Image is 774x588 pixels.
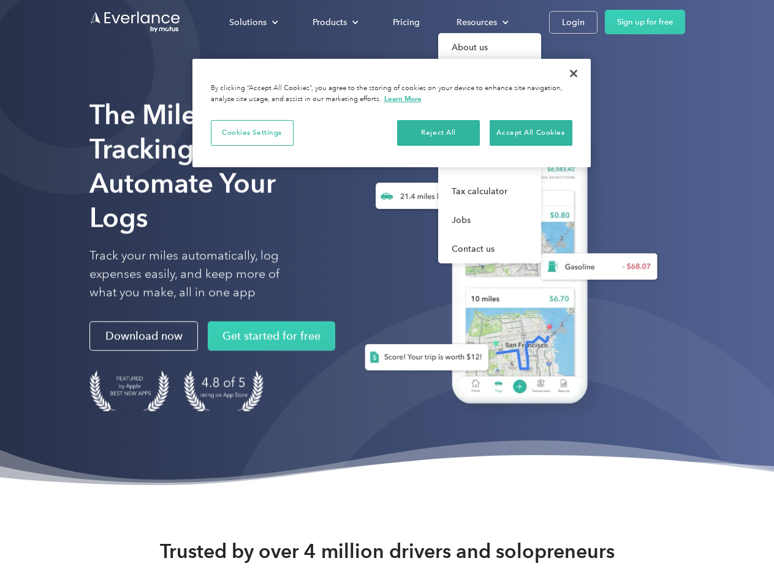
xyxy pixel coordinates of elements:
[89,371,169,412] img: Badge for Featured by Apple Best New Apps
[457,15,497,30] div: Resources
[444,12,518,33] div: Resources
[211,83,572,105] div: By clicking “Accept All Cookies”, you agree to the storing of cookies on your device to enhance s...
[229,15,267,30] div: Solutions
[438,206,541,235] a: Jobs
[381,12,432,33] a: Pricing
[89,10,181,34] a: Go to homepage
[89,322,198,351] a: Download now
[562,15,585,30] div: Login
[192,59,591,167] div: Privacy
[211,120,294,146] button: Cookies Settings
[160,539,615,563] strong: Trusted by over 4 million drivers and solopreneurs
[313,15,347,30] div: Products
[438,235,541,263] a: Contact us
[393,15,420,30] div: Pricing
[300,12,368,33] div: Products
[560,60,587,87] button: Close
[438,33,541,263] nav: Resources
[438,177,541,206] a: Tax calculator
[345,116,667,422] img: Everlance, mileage tracker app, expense tracking app
[549,11,598,34] a: Login
[438,33,541,62] a: About us
[397,120,480,146] button: Reject All
[208,322,335,351] a: Get started for free
[192,59,591,167] div: Cookie banner
[217,12,288,33] div: Solutions
[184,371,264,412] img: 4.9 out of 5 stars on the app store
[490,120,572,146] button: Accept All Cookies
[605,10,685,34] a: Sign up for free
[384,94,422,103] a: More information about your privacy, opens in a new tab
[89,247,308,302] p: Track your miles automatically, log expenses easily, and keep more of what you make, all in one app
